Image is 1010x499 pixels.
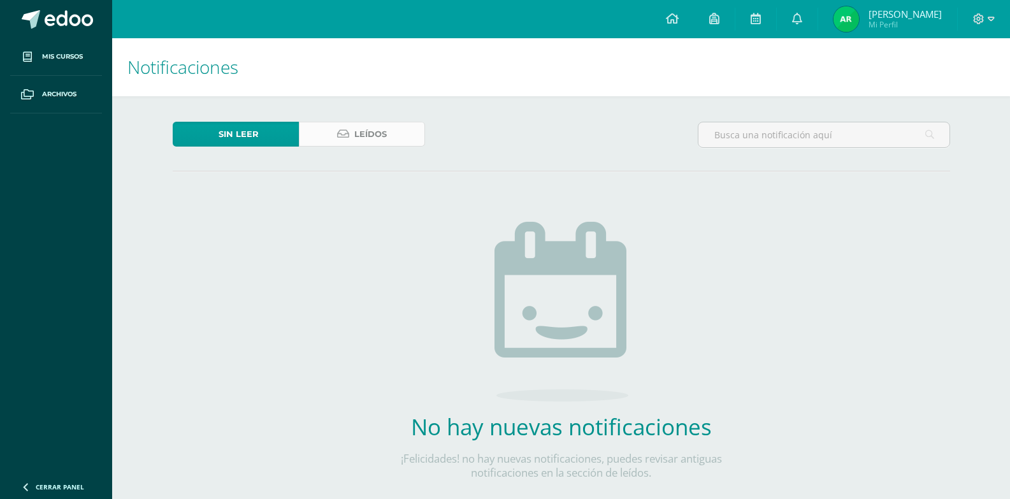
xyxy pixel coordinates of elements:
[10,38,102,76] a: Mis cursos
[373,412,749,442] h2: No hay nuevas notificaciones
[373,452,749,480] p: ¡Felicidades! no hay nuevas notificaciones, puedes revisar antiguas notificaciones en la sección ...
[698,122,949,147] input: Busca una notificación aquí
[299,122,425,147] a: Leídos
[869,8,942,20] span: [PERSON_NAME]
[127,55,238,79] span: Notificaciones
[173,122,299,147] a: Sin leer
[833,6,859,32] img: f9be7f22a6404b4052d7942012a20df2.png
[494,222,628,401] img: no_activities.png
[10,76,102,113] a: Archivos
[219,122,259,146] span: Sin leer
[36,482,84,491] span: Cerrar panel
[42,52,83,62] span: Mis cursos
[869,19,942,30] span: Mi Perfil
[354,122,387,146] span: Leídos
[42,89,76,99] span: Archivos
